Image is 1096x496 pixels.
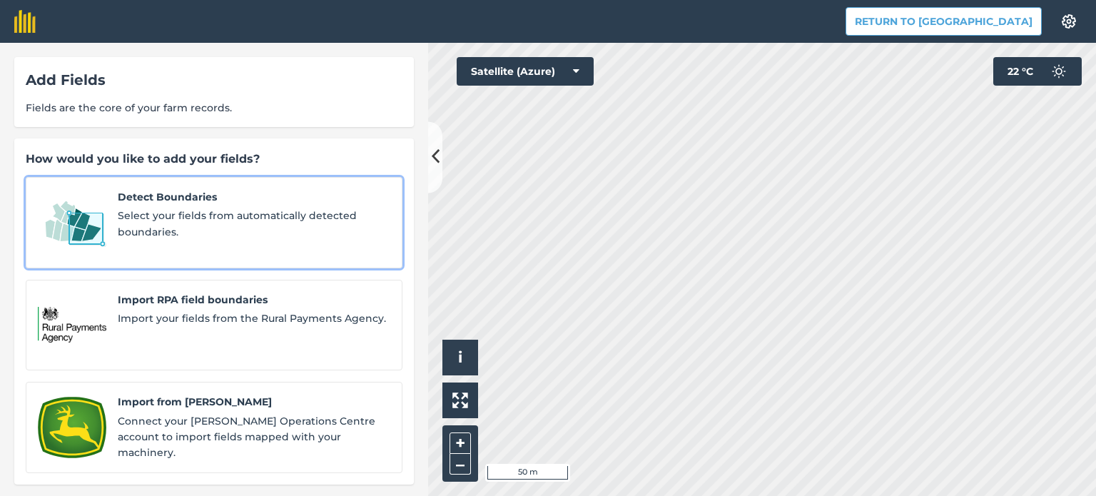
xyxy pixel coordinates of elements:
span: 22 ° C [1008,57,1033,86]
span: Select your fields from automatically detected boundaries. [118,208,390,240]
span: Import your fields from the Rural Payments Agency. [118,310,390,326]
img: fieldmargin Logo [14,10,36,33]
span: Detect Boundaries [118,189,390,205]
button: i [442,340,478,375]
button: + [450,432,471,454]
a: Import RPA field boundariesImport RPA field boundariesImport your fields from the Rural Payments ... [26,280,402,371]
img: Import RPA field boundaries [38,292,106,359]
div: How would you like to add your fields? [26,150,402,168]
img: svg+xml;base64,PD94bWwgdmVyc2lvbj0iMS4wIiBlbmNvZGluZz0idXRmLTgiPz4KPCEtLSBHZW5lcmF0b3I6IEFkb2JlIE... [1045,57,1073,86]
img: Four arrows, one pointing top left, one top right, one bottom right and the last bottom left [452,393,468,408]
img: Import from John Deere [38,394,106,461]
button: Return to [GEOGRAPHIC_DATA] [846,7,1042,36]
span: Import from [PERSON_NAME] [118,394,390,410]
button: 22 °C [993,57,1082,86]
div: Add Fields [26,69,402,91]
button: – [450,454,471,475]
span: i [458,348,462,366]
img: Detect Boundaries [38,189,106,256]
img: A cog icon [1060,14,1077,29]
span: Connect your [PERSON_NAME] Operations Centre account to import fields mapped with your machinery. [118,413,390,461]
a: Detect BoundariesDetect BoundariesSelect your fields from automatically detected boundaries. [26,177,402,268]
span: Fields are the core of your farm records. [26,100,402,116]
button: Satellite (Azure) [457,57,594,86]
span: Import RPA field boundaries [118,292,390,308]
a: Import from John DeereImport from [PERSON_NAME]Connect your [PERSON_NAME] Operations Centre accou... [26,382,402,473]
